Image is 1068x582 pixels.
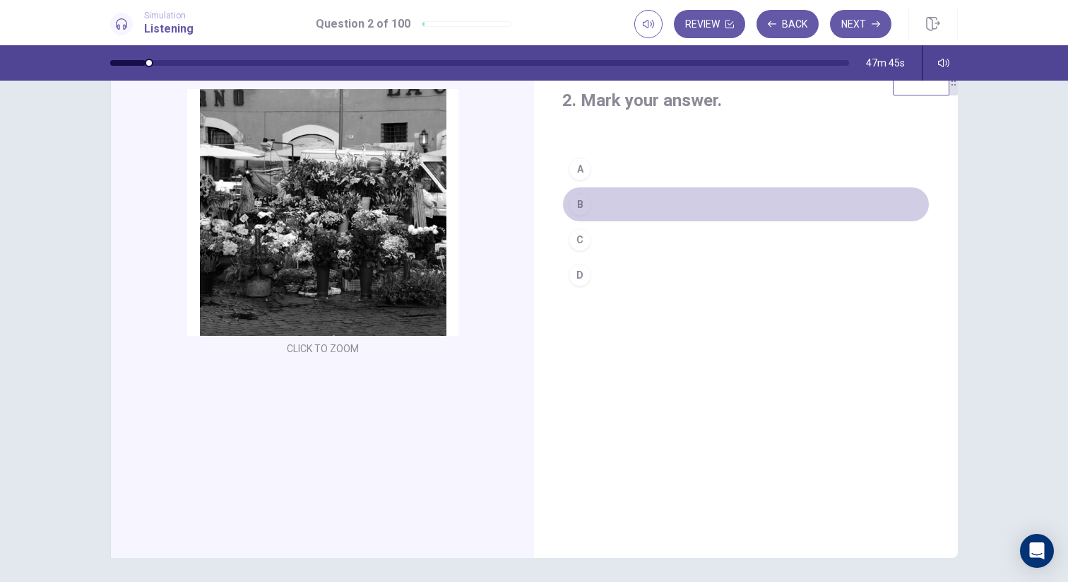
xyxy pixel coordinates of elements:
[756,10,819,38] button: Back
[569,193,591,216] div: B
[562,222,930,257] button: C
[569,264,591,286] div: D
[569,228,591,251] div: C
[562,187,930,222] button: B
[830,10,891,38] button: Next
[1020,534,1054,568] div: Open Intercom Messenger
[562,151,930,187] button: A
[866,57,905,69] span: 47m 45s
[144,11,194,21] span: Simulation
[674,10,745,38] button: Review
[144,21,194,37] h1: Listening
[316,16,410,33] h1: Question 2 of 100
[569,158,591,180] div: A
[562,89,930,112] h4: 2. Mark your answer.
[562,257,930,293] button: D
